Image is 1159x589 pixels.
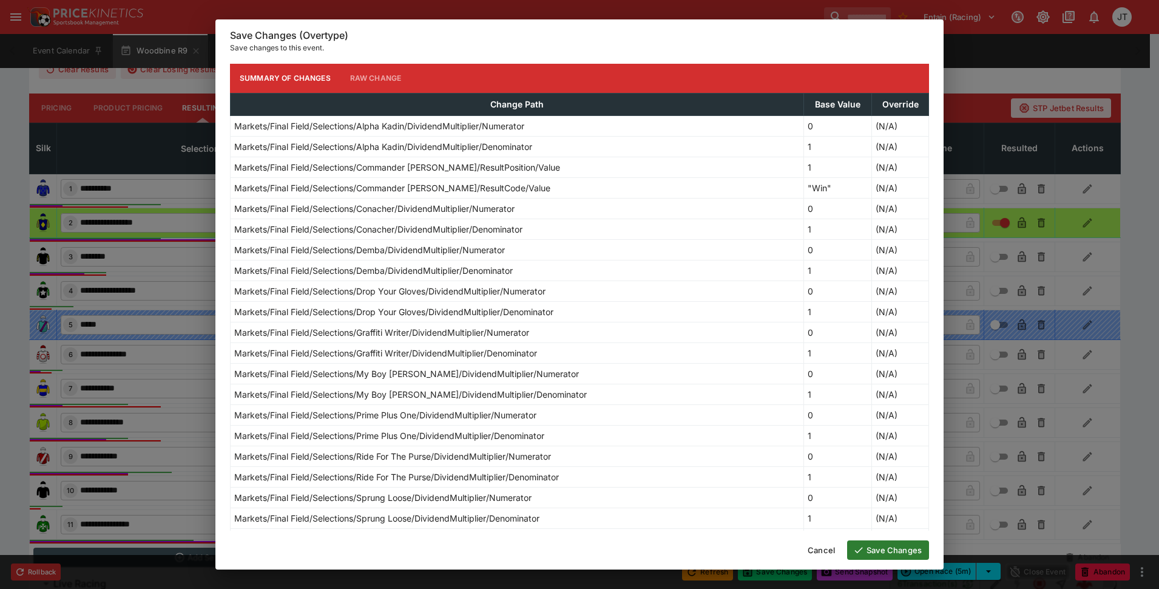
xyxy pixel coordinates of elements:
[803,425,872,446] td: 1
[872,157,929,177] td: (N/A)
[872,487,929,508] td: (N/A)
[803,404,872,425] td: 0
[234,182,550,194] p: Markets/Final Field/Selections/Commander [PERSON_NAME]/ResultCode/Value
[872,301,929,322] td: (N/A)
[872,404,929,425] td: (N/A)
[803,342,872,363] td: 1
[234,429,544,442] p: Markets/Final Field/Selections/Prime Plus One/DividendMultiplier/Denominator
[847,540,929,560] button: Save Changes
[234,326,529,339] p: Markets/Final Field/Selections/Graffiti Writer/DividendMultiplier/Numerator
[803,301,872,322] td: 1
[230,29,929,42] h6: Save Changes (Overtype)
[803,115,872,136] td: 0
[234,285,546,298] p: Markets/Final Field/Selections/Drop Your Gloves/DividendMultiplier/Numerator
[872,93,929,115] th: Override
[872,384,929,404] td: (N/A)
[234,120,524,132] p: Markets/Final Field/Selections/Alpha Kadin/DividendMultiplier/Numerator
[234,223,522,236] p: Markets/Final Field/Selections/Conacher/DividendMultiplier/Denominator
[803,177,872,198] td: "Win"
[231,93,804,115] th: Change Path
[234,450,551,463] p: Markets/Final Field/Selections/Ride For The Purse/DividendMultiplier/Numerator
[872,466,929,487] td: (N/A)
[234,264,513,277] p: Markets/Final Field/Selections/Demba/DividendMultiplier/Denominator
[800,540,842,560] button: Cancel
[872,260,929,281] td: (N/A)
[872,363,929,384] td: (N/A)
[872,425,929,446] td: (N/A)
[872,508,929,528] td: (N/A)
[234,388,587,401] p: Markets/Final Field/Selections/My Boy [PERSON_NAME]/DividendMultiplier/Denominator
[234,367,579,380] p: Markets/Final Field/Selections/My Boy [PERSON_NAME]/DividendMultiplier/Numerator
[872,342,929,363] td: (N/A)
[803,487,872,508] td: 0
[803,322,872,342] td: 0
[803,466,872,487] td: 1
[872,198,929,219] td: (N/A)
[872,281,929,301] td: (N/A)
[872,528,929,549] td: (N/A)
[234,161,560,174] p: Markets/Final Field/Selections/Commander [PERSON_NAME]/ResultPosition/Value
[234,305,553,318] p: Markets/Final Field/Selections/Drop Your Gloves/DividendMultiplier/Denominator
[803,384,872,404] td: 1
[234,471,559,483] p: Markets/Final Field/Selections/Ride For The Purse/DividendMultiplier/Denominator
[803,157,872,177] td: 1
[340,64,411,93] button: Raw Change
[230,42,929,54] p: Save changes to this event.
[803,508,872,528] td: 1
[803,198,872,219] td: 0
[234,202,515,215] p: Markets/Final Field/Selections/Conacher/DividendMultiplier/Numerator
[872,322,929,342] td: (N/A)
[803,93,872,115] th: Base Value
[803,446,872,466] td: 0
[872,239,929,260] td: (N/A)
[234,409,536,421] p: Markets/Final Field/Selections/Prime Plus One/DividendMultiplier/Numerator
[230,64,340,93] button: Summary of Changes
[803,363,872,384] td: 0
[234,512,539,525] p: Markets/Final Field/Selections/Sprung Loose/DividendMultiplier/Denominator
[234,347,537,359] p: Markets/Final Field/Selections/Graffiti Writer/DividendMultiplier/Denominator
[872,446,929,466] td: (N/A)
[803,528,872,549] td: 0
[872,115,929,136] td: (N/A)
[803,260,872,281] td: 1
[872,177,929,198] td: (N/A)
[803,136,872,157] td: 1
[234,140,532,153] p: Markets/Final Field/Selections/Alpha Kadin/DividendMultiplier/Denominator
[803,219,872,239] td: 1
[872,136,929,157] td: (N/A)
[872,219,929,239] td: (N/A)
[803,281,872,301] td: 0
[234,243,505,256] p: Markets/Final Field/Selections/Demba/DividendMultiplier/Numerator
[803,239,872,260] td: 0
[234,491,532,504] p: Markets/Final Field/Selections/Sprung Loose/DividendMultiplier/Numerator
